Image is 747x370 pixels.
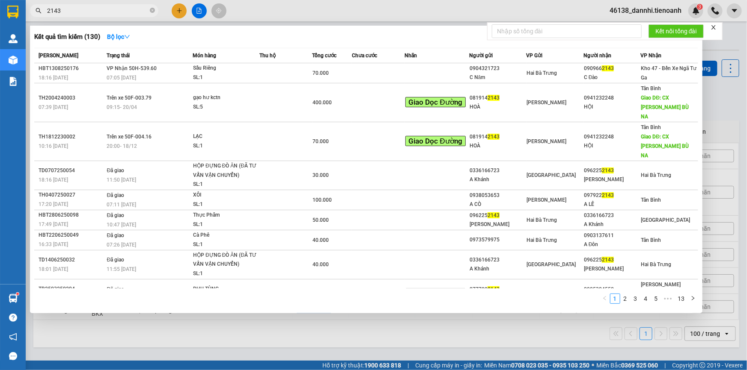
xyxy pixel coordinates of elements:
li: Next 5 Pages [661,294,675,304]
span: VP Nhận 50H-539.60 [107,65,157,71]
a: 5 [652,294,661,303]
span: Giao Dọc Đường [405,97,466,107]
a: 2 [621,294,630,303]
li: 4 [641,294,651,304]
span: Đã giao [107,286,124,292]
span: Tân Bình [641,237,661,243]
li: 13 [675,294,688,304]
span: message [9,352,17,360]
span: 2143 [488,212,500,218]
span: 07:05 [DATE] [107,75,136,81]
div: 0904321723 [470,64,526,73]
span: [GEOGRAPHIC_DATA] [527,261,576,267]
span: close [711,24,717,30]
span: 40.000 [313,261,329,267]
span: 16:33 [DATE] [39,241,68,247]
span: 2143 [488,134,500,140]
img: solution-icon [9,77,18,86]
div: TH1812230002 [39,132,104,141]
span: 18:16 [DATE] [39,75,68,81]
div: 0336166723 [470,255,526,264]
div: SL: 1 [193,220,257,229]
span: notification [9,333,17,341]
span: Kết nối tổng đài [655,26,697,36]
button: Bộ lọcdown [100,30,137,44]
a: 13 [676,294,687,303]
span: question-circle [9,314,17,322]
span: Giao Dọc Đường [405,288,466,299]
button: right [688,294,698,304]
div: SL: 1 [193,73,257,82]
div: 081914 [470,132,526,141]
div: 096225 [584,255,640,264]
span: 70.000 [313,70,329,76]
div: 0941232248 [584,132,640,141]
div: 0336166723 [584,211,640,220]
span: 2143 [488,286,500,292]
div: C Năm [470,73,526,82]
input: Nhập số tổng đài [492,24,642,38]
div: HỘI [584,141,640,150]
span: Hai Bà Trưng [641,261,672,267]
img: warehouse-icon [9,56,18,65]
span: Tân Bình [641,124,661,130]
div: Cà Phê [193,231,257,240]
span: [PERSON_NAME] [527,197,567,203]
span: [PERSON_NAME] [641,282,681,288]
span: Giao DĐ: CX [PERSON_NAME] BÙ NA [641,95,689,120]
span: 50.000 [313,217,329,223]
div: HOÀ [470,141,526,150]
div: 096225 [584,166,640,175]
div: TH2004240003 [39,94,104,103]
div: C Đào [584,73,640,82]
span: Thu hộ [259,53,276,59]
div: gạo hư kctn [193,93,257,103]
span: 07:26 [DATE] [107,242,136,248]
div: HỘI [584,103,640,112]
div: HOÀ [470,103,526,112]
li: 3 [631,294,641,304]
span: [PERSON_NAME] [39,53,78,59]
span: left [602,296,607,301]
span: Nhãn [405,53,417,59]
span: Hai Bà Trưng [527,70,557,76]
span: Giao Dọc Đường [405,136,466,146]
div: SL: 1 [193,269,257,279]
span: down [124,34,130,40]
div: Thực Phẩm [193,211,257,220]
button: left [600,294,610,304]
div: 097922 [584,191,640,200]
h3: Kết quả tìm kiếm ( 130 ) [34,32,100,41]
div: A CÒ [470,200,526,209]
span: Trên xe 50F-003.79 [107,95,152,101]
span: 20:00 - 18/12 [107,143,137,149]
div: HỘP ĐỰNG ĐÒ ĂN (ĐÃ TƯ VẤN VẬN CHUYỂN) [193,162,257,180]
span: 11:55 [DATE] [107,266,136,272]
span: Đã giao [107,192,124,198]
span: 11:50 [DATE] [107,177,136,183]
span: Món hàng [193,53,216,59]
span: Giao DĐ: CX [PERSON_NAME] BÙ NA [641,134,689,159]
img: warehouse-icon [9,34,18,43]
span: 2143 [602,167,614,173]
div: SL: 1 [193,180,257,189]
div: PHỤ TÙNG [193,285,257,294]
span: 100.000 [313,197,332,203]
div: [PERSON_NAME] [470,220,526,229]
div: 090966 [584,64,640,73]
div: 0973579975 [470,235,526,244]
div: 081914 [470,94,526,103]
span: Trên xe 50F-004.16 [107,134,152,140]
div: TD1406250032 [39,255,104,264]
div: LẠC [193,132,257,141]
span: VP Nhận [641,53,662,59]
span: Người gửi [469,53,493,59]
span: Hai Bà Trưng [641,172,672,178]
span: Chưa cước [352,53,377,59]
div: SL: 1 [193,141,257,151]
span: [PERSON_NAME] [527,100,567,106]
img: logo-vxr [7,6,18,18]
div: HBT2806250098 [39,211,104,220]
div: A Đôn [584,240,640,249]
